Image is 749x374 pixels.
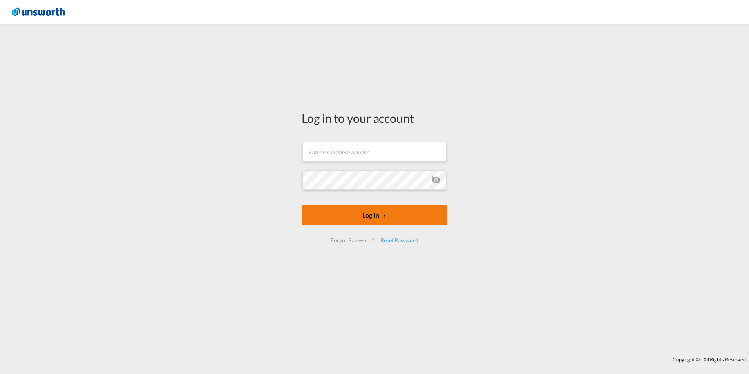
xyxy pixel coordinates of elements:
[377,233,422,247] div: Reset Password
[302,205,447,225] button: LOGIN
[302,110,447,126] div: Log in to your account
[12,3,65,21] img: 3748d800213711f08852f18dcb6d8936.jpg
[327,233,377,247] div: Forgot Password?
[431,175,441,185] md-icon: icon-eye-off
[302,142,446,162] input: Enter email/phone number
